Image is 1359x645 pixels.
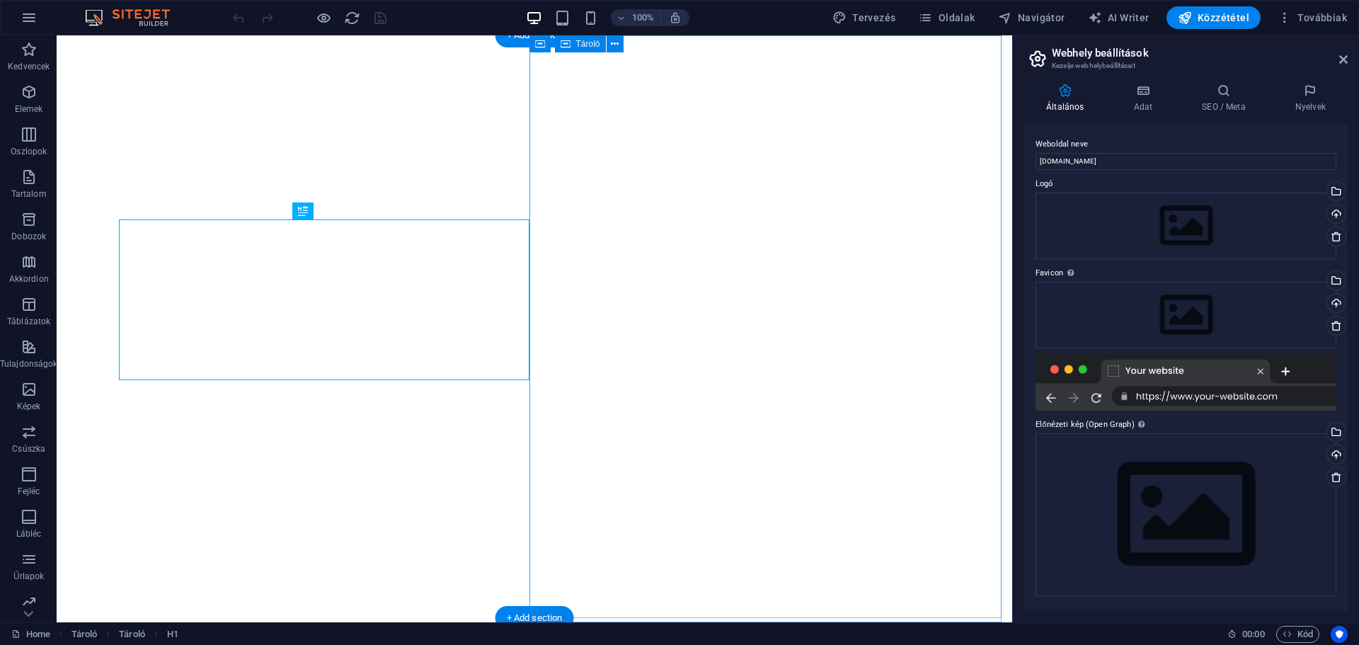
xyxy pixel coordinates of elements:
[1180,84,1273,113] h4: SEO / Meta
[632,9,655,26] h6: 100%
[1166,6,1261,29] button: Közzététel
[1036,136,1336,153] label: Weboldal neve
[611,9,661,26] button: 100%
[1082,6,1155,29] button: AI Writer
[827,6,902,29] button: Tervezés
[1242,626,1264,643] span: 00 00
[912,6,980,29] button: Oldalak
[1088,11,1149,25] span: AI Writer
[1283,626,1313,643] span: Kód
[18,486,40,497] p: Fejléc
[1278,11,1347,25] span: Továbbiak
[576,40,600,48] span: Tároló
[495,23,574,47] div: + Add section
[832,11,896,25] span: Tervezés
[8,61,50,72] p: Kedvencek
[81,9,188,26] img: Editor Logo
[998,11,1065,25] span: Navigátor
[12,443,45,455] p: Csúszka
[13,571,44,582] p: Űrlapok
[1272,6,1353,29] button: Továbbiak
[343,9,360,26] button: reload
[167,626,178,643] span: Kattintson a kijelöléshez. Dupla kattintás az szerkesztéshez
[1036,153,1336,170] input: Név...
[1276,626,1319,643] button: Kód
[1036,416,1336,433] label: Előnézeti kép (Open Graph)
[1036,193,1336,259] div: Válasszon fájlokat a fájlkezelőből, a szabadon elérhető képek közül, vagy töltsön fel fájlokat
[1252,629,1254,639] span: :
[119,626,145,643] span: Kattintson a kijelöléshez. Dupla kattintás az szerkesztéshez
[344,10,360,26] i: Weboldal újratöltése
[16,528,42,540] p: Lábléc
[11,188,47,200] p: Tartalom
[1331,626,1348,643] button: Usercentrics
[918,11,975,25] span: Oldalak
[1178,11,1249,25] span: Közzététel
[315,9,332,26] button: Kattintson ide az előnézeti módból való kilépéshez és a szerkesztés folytatásához
[1052,47,1348,59] h2: Webhely beállítások
[1036,282,1336,348] div: Válasszon fájlokat a fájlkezelőből, a szabadon elérhető képek közül, vagy töltsön fel fájlokat
[11,231,46,242] p: Dobozok
[71,626,179,643] nav: breadcrumb
[1036,433,1336,595] div: Válasszon fájlokat a fájlkezelőből, a szabadon elérhető képek közül, vagy töltsön fel fájlokat
[1111,84,1180,113] h4: Adat
[1024,84,1111,113] h4: Általános
[17,401,41,412] p: Képek
[1036,176,1336,193] label: Logó
[1052,59,1319,72] h3: Kezelje webhelybeállításait
[11,626,50,643] a: Kattintson a kijelölés megszüntetéséhez. Dupla kattintás az oldalak megnyitásához
[1227,626,1265,643] h6: Munkamenet idő
[495,606,574,630] div: + Add section
[827,6,902,29] div: Tervezés (Ctrl+Alt+Y)
[9,273,49,285] p: Akkordion
[1273,84,1348,113] h4: Nyelvek
[15,103,43,115] p: Elemek
[11,146,47,157] p: Oszlopok
[1036,265,1336,282] label: Favicon
[7,316,50,327] p: Táblázatok
[71,626,98,643] span: Kattintson a kijelöléshez. Dupla kattintás az szerkesztéshez
[992,6,1071,29] button: Navigátor
[669,11,682,24] i: Átméretezés esetén automatikusan beállítja a nagyítási szintet a választott eszköznek megfelelően.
